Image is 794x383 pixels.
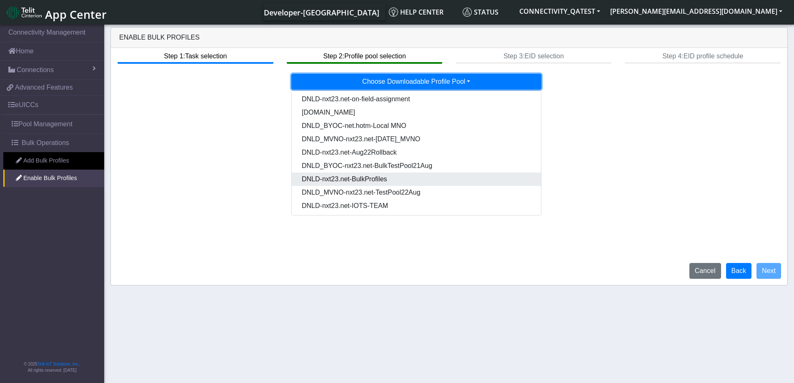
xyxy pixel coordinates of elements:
btn: Step 2: Profile pool selection [287,48,442,64]
span: Developer-[GEOGRAPHIC_DATA] [264,8,379,18]
a: Enable Bulk Profiles [3,170,104,187]
a: App Center [7,3,105,21]
a: Pool Management [3,115,104,133]
button: Next [756,263,781,279]
button: Back [726,263,752,279]
a: Status [459,4,514,20]
button: DNLD-nxt23.net-BulkProfiles [292,173,541,186]
a: Your current platform instance [263,4,379,20]
button: [DOMAIN_NAME] [292,106,541,119]
span: App Center [45,7,107,22]
button: Cancel [689,263,721,279]
button: DNLD_MVNO-nxt23.net-TestPool22Aug [292,186,541,199]
img: logo-telit-cinterion-gw-new.png [7,6,42,19]
img: status.svg [463,8,472,17]
button: DNLD-nxt23.net-on-field-assignment [292,93,541,106]
button: CONNECTIVITY_QATEST [514,4,605,19]
button: DNLD_BYOC-nxt23.net-BulkTestPool21Aug [292,159,541,173]
button: [PERSON_NAME][EMAIL_ADDRESS][DOMAIN_NAME] [605,4,787,19]
span: Bulk Operations [22,138,69,148]
button: DNLD_MVNO-nxt23.net-[DATE]_MVNO [292,133,541,146]
a: Telit IoT Solutions, Inc. [38,362,79,366]
button: Choose Downloadable Profile Pool [291,74,541,90]
a: Help center [386,4,459,20]
a: Add Bulk Profiles [3,152,104,170]
span: Help center [389,8,443,17]
a: Bulk Operations [3,134,104,152]
div: Choose Downloadable Profile Pool [291,90,541,215]
button: DNLD-nxt23.net-IOTS-TEAM [292,199,541,213]
button: DNLD-nxt23.net-Aug22Rollback [292,146,541,159]
img: knowledge.svg [389,8,398,17]
btn: Step 1: Task selection [118,48,273,64]
span: Status [463,8,498,17]
div: Enable Bulk Profiles [111,28,787,48]
span: Advanced Features [15,83,73,93]
button: DNLD_BYOC-net.hotm-Local MNO [292,119,541,133]
span: Connections [17,65,54,75]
